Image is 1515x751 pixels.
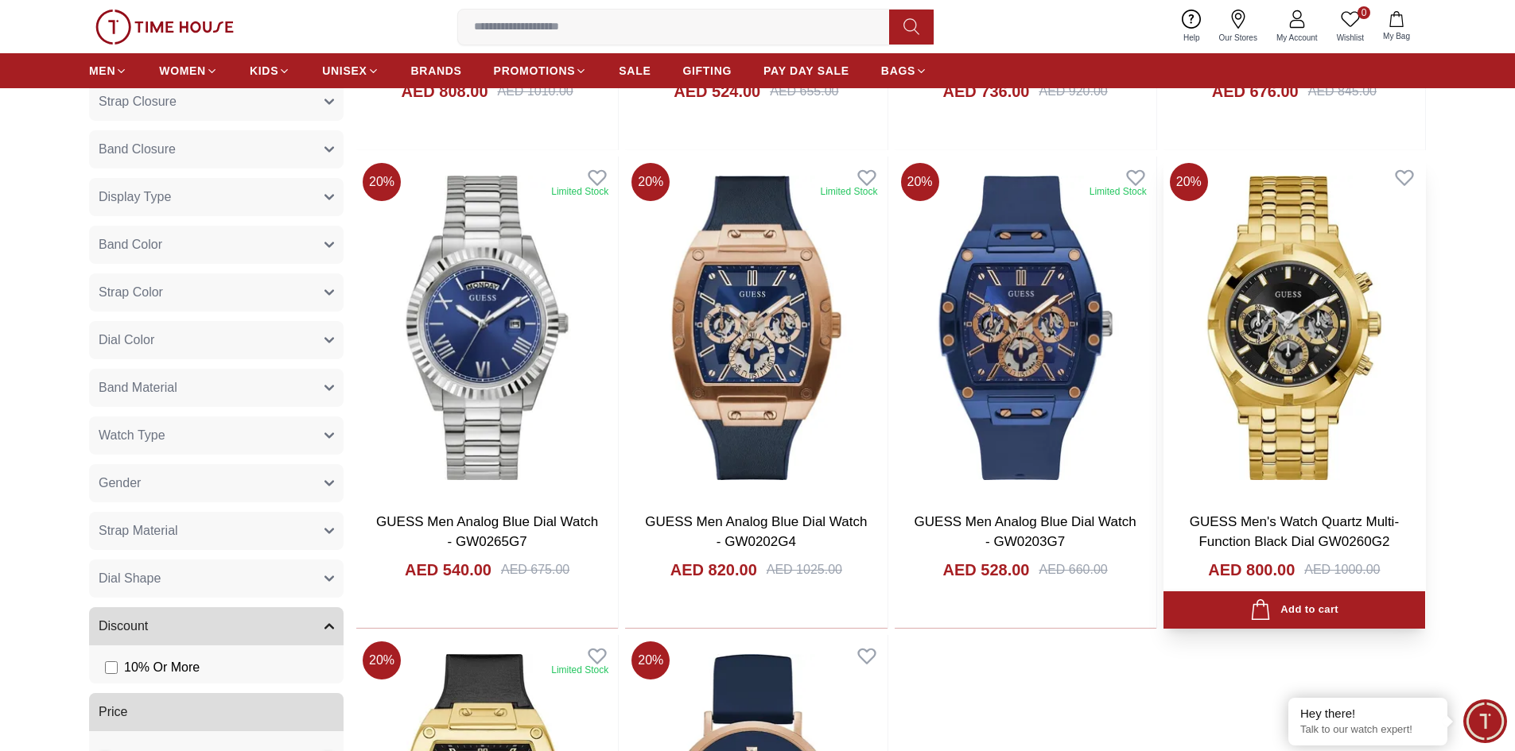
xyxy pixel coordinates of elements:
[895,157,1156,498] img: GUESS Men Analog Blue Dial Watch - GW0203G7
[250,63,278,79] span: KIDS
[363,641,401,679] span: 20 %
[619,63,651,79] span: SALE
[411,63,462,79] span: BRANDS
[95,10,234,45] img: ...
[1327,6,1373,47] a: 0Wishlist
[405,559,491,581] h4: AED 540.00
[494,56,588,85] a: PROMOTIONS
[1039,560,1107,579] div: AED 660.00
[411,56,462,85] a: BRANDS
[1300,706,1435,722] div: Hey there!
[124,658,200,677] span: 10 % Or More
[89,416,344,455] button: Watch Type
[551,664,608,676] div: Limited Stock
[89,369,344,407] button: Band Material
[99,140,176,159] span: Band Closure
[89,693,344,731] button: Price
[99,92,177,111] span: Strap Closure
[770,82,838,101] div: AED 655.00
[682,56,732,85] a: GIFTING
[1308,82,1377,101] div: AED 845.00
[901,163,939,201] span: 20 %
[99,283,163,302] span: Strap Color
[250,56,290,85] a: KIDS
[645,514,867,550] a: GUESS Men Analog Blue Dial Watch - GW0202G4
[89,83,344,121] button: Strap Closure
[1177,32,1206,44] span: Help
[105,661,118,674] input: 10% Or More
[99,521,178,540] span: Strap Material
[322,63,367,79] span: UNISEX
[99,235,162,254] span: Band Color
[1463,699,1507,743] div: Chat Widget
[501,560,569,579] div: AED 675.00
[402,80,488,103] h4: AED 808.00
[1330,32,1370,44] span: Wishlist
[1304,560,1380,579] div: AED 1000.00
[356,157,618,498] img: GUESS Men Analog Blue Dial Watch - GW0265G7
[363,163,401,201] span: 20 %
[89,63,115,79] span: MEN
[99,569,161,588] span: Dial Shape
[1270,32,1324,44] span: My Account
[1377,30,1416,42] span: My Bag
[670,559,757,581] h4: AED 820.00
[89,273,344,312] button: Strap Color
[1300,723,1435,737] p: Talk to our watch expert!
[763,63,849,79] span: PAY DAY SALE
[99,188,171,207] span: Display Type
[99,474,141,493] span: Gender
[376,514,598,550] a: GUESS Men Analog Blue Dial Watch - GW0265G7
[881,56,927,85] a: BAGS
[619,56,651,85] a: SALE
[159,63,206,79] span: WOMEN
[631,163,670,201] span: 20 %
[943,559,1030,581] h4: AED 528.00
[99,378,177,397] span: Band Material
[89,559,344,598] button: Dial Shape
[1213,32,1264,44] span: Our Stores
[99,703,127,722] span: Price
[674,80,760,103] h4: AED 524.00
[767,560,842,579] div: AED 1025.00
[551,185,608,198] div: Limited Stock
[1250,599,1338,621] div: Add to cart
[943,80,1030,103] h4: AED 736.00
[89,464,344,502] button: Gender
[89,56,127,85] a: MEN
[1212,80,1299,103] h4: AED 676.00
[625,157,887,498] img: GUESS Men Analog Blue Dial Watch - GW0202G4
[1090,185,1147,198] div: Limited Stock
[1163,591,1425,629] button: Add to cart
[1163,157,1425,498] img: GUESS Men's Watch Quartz Multi-Function Black Dial GW0260G2
[89,178,344,216] button: Display Type
[1373,8,1420,45] button: My Bag
[1358,6,1370,19] span: 0
[763,56,849,85] a: PAY DAY SALE
[1039,82,1107,101] div: AED 920.00
[89,130,344,168] button: Band Closure
[89,512,344,550] button: Strap Material
[494,63,576,79] span: PROMOTIONS
[89,321,344,359] button: Dial Color
[1190,514,1399,550] a: GUESS Men's Watch Quartz Multi-Function Black Dial GW0260G2
[99,331,154,350] span: Dial Color
[1174,6,1210,47] a: Help
[99,617,148,636] span: Discount
[1210,6,1267,47] a: Our Stores
[322,56,379,85] a: UNISEX
[631,641,670,679] span: 20 %
[1170,163,1208,201] span: 20 %
[159,56,218,85] a: WOMEN
[881,63,915,79] span: BAGS
[89,226,344,264] button: Band Color
[682,63,732,79] span: GIFTING
[99,426,165,445] span: Watch Type
[1208,559,1295,581] h4: AED 800.00
[820,185,877,198] div: Limited Stock
[498,82,573,101] div: AED 1010.00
